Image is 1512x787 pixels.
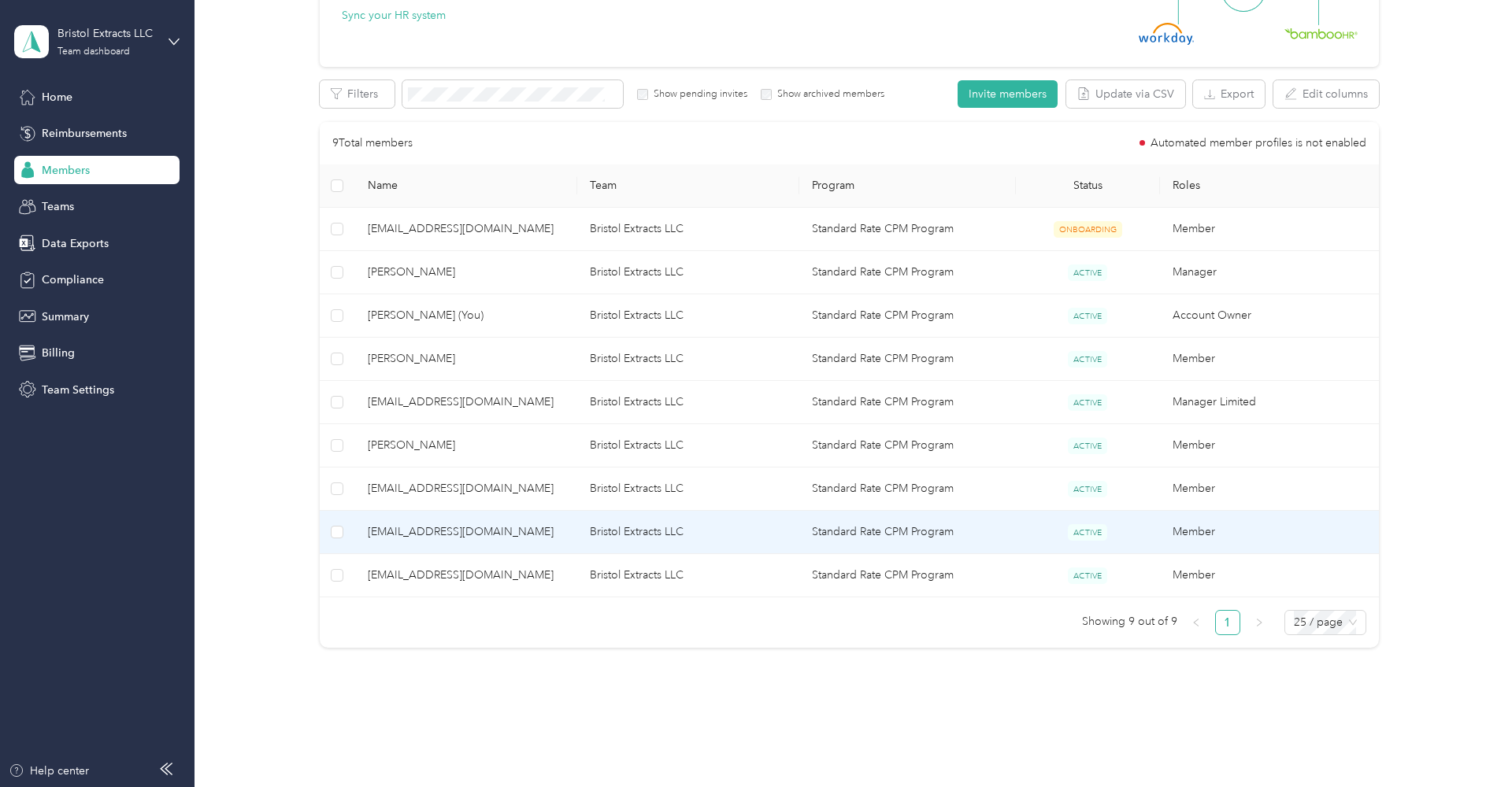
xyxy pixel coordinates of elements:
[57,25,156,42] div: Bristol Extracts LLC
[1016,164,1160,208] th: Status
[1216,611,1240,634] a: 1
[368,307,565,324] span: [PERSON_NAME] (You)
[9,763,89,779] button: Help center
[1294,611,1357,634] span: 25 / page
[368,179,565,192] span: Name
[648,87,747,102] label: Show pending invites
[1424,699,1512,787] iframe: Everlance-gr Chat Button Frame
[1160,251,1382,294] td: Manager
[42,162,90,179] span: Members
[368,220,565,238] span: [EMAIL_ADDRESS][DOMAIN_NAME]
[799,511,1016,554] td: Standard Rate CPM Program
[342,7,446,24] button: Sync your HR system
[1184,610,1209,635] li: Previous Page
[1160,424,1382,467] td: Member
[1160,554,1382,597] td: Member
[799,164,1016,208] th: Program
[1160,511,1382,554] td: Member
[368,480,565,497] span: [EMAIL_ADDRESS][DOMAIN_NAME]
[1215,610,1240,635] li: 1
[355,338,577,381] td: Lindsay D'Ottavio
[1068,524,1107,541] span: ACTIVE
[577,208,799,251] td: Bristol Extracts LLC
[42,382,114,398] span: Team Settings
[799,381,1016,424] td: Standard Rate CPM Program
[799,467,1016,511] td: Standard Rate CPM Program
[1273,80,1379,108] button: Edit columns
[368,264,565,281] span: [PERSON_NAME]
[355,251,577,294] td: Jason Parshall
[1068,308,1107,324] span: ACTIVE
[1284,610,1366,635] div: Page Size
[1015,208,1159,251] td: ONBOARDING
[355,424,577,467] td: Steve Huber
[320,80,395,108] button: Filters
[577,338,799,381] td: Bristol Extracts LLC
[42,89,72,105] span: Home
[1160,338,1382,381] td: Member
[355,467,577,511] td: pjt12392@gmail.com
[1054,221,1122,238] span: ONBOARDING
[1068,481,1107,497] span: ACTIVE
[368,523,565,541] span: [EMAIL_ADDRESS][DOMAIN_NAME]
[799,424,1016,467] td: Standard Rate CPM Program
[772,87,884,102] label: Show archived members
[577,511,799,554] td: Bristol Extracts LLC
[57,47,130,57] div: Team dashboard
[1184,610,1209,635] button: left
[355,511,577,554] td: apellett@bristolextracts.com
[368,393,565,411] span: [EMAIL_ADDRESS][DOMAIN_NAME]
[1151,138,1366,149] span: Automated member profiles is not enabled
[1160,164,1382,208] th: Roles
[577,554,799,597] td: Bristol Extracts LLC
[799,208,1016,251] td: Standard Rate CPM Program
[1066,80,1185,108] button: Update via CSV
[577,424,799,467] td: Bristol Extracts LLC
[368,437,565,454] span: [PERSON_NAME]
[1160,208,1382,251] td: Member
[1068,438,1107,454] span: ACTIVE
[42,235,109,252] span: Data Exports
[42,345,75,361] span: Billing
[1160,381,1382,424] td: Manager Limited
[577,467,799,511] td: Bristol Extracts LLC
[1193,80,1265,108] button: Export
[577,251,799,294] td: Bristol Extracts LLC
[799,338,1016,381] td: Standard Rate CPM Program
[42,309,89,325] span: Summary
[42,272,104,288] span: Compliance
[1284,28,1357,39] img: BambooHR
[42,198,74,215] span: Teams
[1068,567,1107,584] span: ACTIVE
[355,381,577,424] td: admin@bristolextracts.com
[1160,294,1382,338] td: Account Owner
[355,294,577,338] td: Peter D Minotti (You)
[368,567,565,584] span: [EMAIL_ADDRESS][DOMAIN_NAME]
[1254,618,1264,627] span: right
[1082,610,1177,634] span: Showing 9 out of 9
[368,350,565,368] span: [PERSON_NAME]
[958,80,1058,108] button: Invite members
[332,135,413,152] p: 9 Total members
[42,125,127,142] span: Reimbursements
[1139,23,1194,45] img: Workday
[1068,264,1107,281] span: ACTIVE
[799,294,1016,338] td: Standard Rate CPM Program
[1247,610,1272,635] li: Next Page
[355,164,577,208] th: Name
[355,554,577,597] td: snobbydankins22@gmail.com
[799,554,1016,597] td: Standard Rate CPM Program
[577,381,799,424] td: Bristol Extracts LLC
[355,208,577,251] td: eblazak@bristolextracts.com
[577,164,799,208] th: Team
[577,294,799,338] td: Bristol Extracts LLC
[799,251,1016,294] td: Standard Rate CPM Program
[1247,610,1272,635] button: right
[1191,618,1201,627] span: left
[1068,351,1107,368] span: ACTIVE
[1068,394,1107,411] span: ACTIVE
[1160,467,1382,511] td: Member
